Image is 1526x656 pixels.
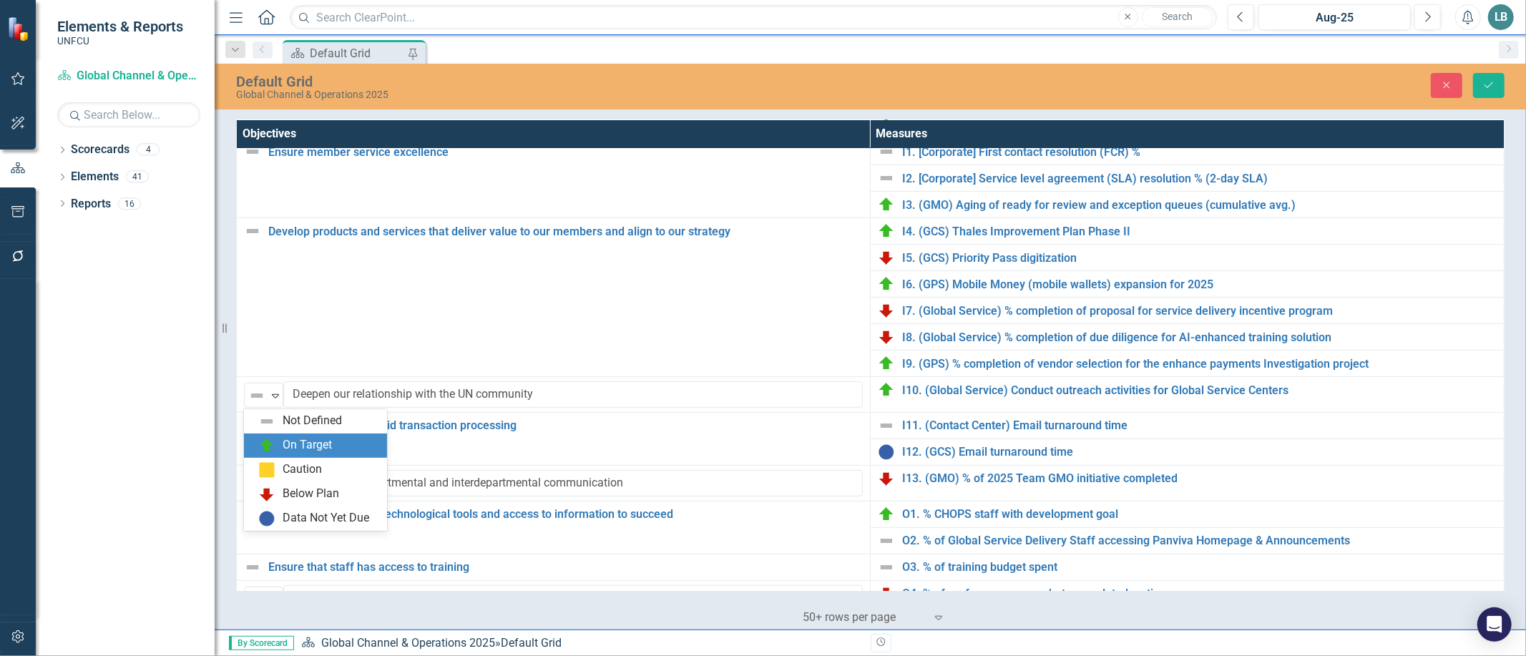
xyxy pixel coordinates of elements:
[902,331,1497,344] a: I8. (Global Service) % completion of due diligence for AI-enhanced training solution
[258,413,275,430] img: Not Defined
[902,278,1497,291] a: I6. (GPS) Mobile Money (mobile wallets) expansion for 2025
[902,534,1497,547] a: O2. % of Global Service Delivery Staff accessing Panviva Homepage & Announcements
[301,635,860,652] div: »
[244,559,261,576] img: Not Defined
[878,249,895,266] img: Below Plan
[878,532,895,549] img: Not Defined
[878,196,895,213] img: On Target
[902,508,1497,521] a: O1. % CHOPS staff with development goal
[126,171,149,183] div: 41
[878,222,895,240] img: On Target
[1142,7,1213,27] button: Search
[878,355,895,372] img: On Target
[290,5,1217,30] input: Search ClearPoint...
[878,506,895,523] img: On Target
[258,486,275,503] img: Below Plan
[248,387,265,404] img: Not Defined
[878,328,895,346] img: Below Plan
[902,384,1497,397] a: I10. (Global Service) Conduct outreach activities for Global Service Centers
[902,305,1497,318] a: I7. (Global Service) % completion of proposal for service delivery incentive program
[321,636,495,650] a: Global Channel & Operations 2025
[268,561,863,574] a: Ensure that staff has access to training
[902,172,1497,185] a: I2. [Corporate] Service level agreement (SLA) resolution % (2-day SLA)
[248,591,265,608] img: Below Plan
[283,510,369,527] div: Data Not Yet Due
[7,16,33,41] img: ClearPoint Strategy
[902,561,1497,574] a: O3. % of training budget spent
[878,302,895,319] img: Below Plan
[902,419,1497,432] a: I11. (Contact Center) Email turnaround time
[878,170,895,187] img: Not Defined
[283,585,863,612] input: Name
[268,225,863,238] a: Develop products and services that deliver value to our members and align to our strategy
[878,275,895,293] img: On Target
[268,419,863,432] a: Enable smooth and rapid transaction processing
[258,510,275,527] img: Data Not Yet Due
[878,585,895,602] img: Below Plan
[902,472,1497,485] a: I13. (GMO) % of 2025 Team GMO initiative completed
[244,222,261,240] img: Not Defined
[902,225,1497,238] a: I4. (GCS) Thales Improvement Plan Phase II
[878,381,895,398] img: On Target
[1258,4,1411,30] button: Aug-25
[878,444,895,461] img: Data Not Yet Due
[244,143,261,160] img: Not Defined
[283,437,332,454] div: On Target
[268,508,863,521] a: Provide staff with the technological tools and access to information to succeed
[1263,9,1406,26] div: Aug-25
[71,169,119,185] a: Elements
[283,486,339,502] div: Below Plan
[501,636,562,650] div: Default Grid
[902,199,1497,212] a: I3. (GMO) Aging of ready for review and exception queues (cumulative avg.)
[283,413,342,429] div: Not Defined
[283,470,863,496] input: Name
[283,461,322,478] div: Caution
[118,197,141,210] div: 16
[310,44,404,62] div: Default Grid
[902,358,1497,371] a: I9. (GPS) % completion of vendor selection for the enhance payments Investigation project
[1477,607,1512,642] div: Open Intercom Messenger
[229,636,294,650] span: By Scorecard
[57,18,183,35] span: Elements & Reports
[902,587,1497,600] a: O4. % of performance snapshots completed on time
[1488,4,1514,30] button: LB
[258,437,275,454] img: On Target
[258,461,275,479] img: Caution
[137,144,160,156] div: 4
[57,102,200,127] input: Search Below...
[236,89,951,100] div: Global Channel & Operations 2025
[902,446,1497,459] a: I12. (GCS) Email turnaround time
[878,417,895,434] img: Not Defined
[902,252,1497,265] a: I5. (GCS) Priority Pass digitization
[1162,11,1193,22] span: Search
[878,143,895,160] img: Not Defined
[57,68,200,84] a: Global Channel & Operations 2025
[268,146,863,159] a: Ensure member service excellence
[283,381,863,408] input: Name
[878,559,895,576] img: Not Defined
[57,35,183,46] small: UNFCU
[902,146,1497,159] a: I1. [Corporate] First contact resolution (FCR) %
[878,470,895,487] img: Below Plan
[71,142,129,158] a: Scorecards
[71,196,111,212] a: Reports
[236,74,951,89] div: Default Grid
